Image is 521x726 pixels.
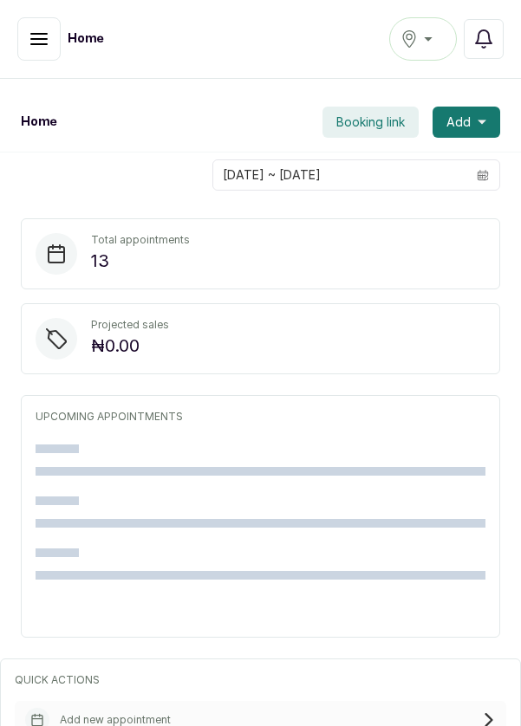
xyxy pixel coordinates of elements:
[91,247,190,275] p: 13
[91,318,169,332] p: Projected sales
[477,169,489,181] svg: calendar
[36,410,485,424] p: UPCOMING APPOINTMENTS
[91,233,190,247] p: Total appointments
[213,160,466,190] input: Select date
[322,107,419,138] button: Booking link
[433,107,500,138] button: Add
[446,113,471,131] span: Add
[336,113,405,131] span: Booking link
[91,332,169,360] p: ₦0.00
[21,113,57,131] h1: Home
[15,673,506,687] p: QUICK ACTIONS
[68,30,104,48] h1: Home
